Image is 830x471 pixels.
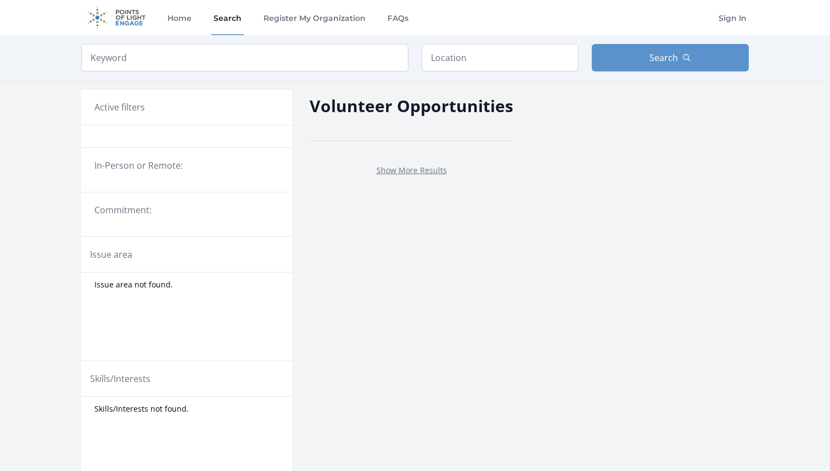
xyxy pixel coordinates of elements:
button: Search [592,44,749,71]
span: Search [649,51,678,64]
span: Issue area not found. [94,279,173,290]
legend: Skills/Interests [90,372,150,385]
input: Keyword [81,44,408,71]
legend: In-Person or Remote: [94,159,279,172]
legend: Issue area [90,248,132,261]
a: Show More Results [377,165,447,175]
h2: Volunteer Opportunities [310,93,513,118]
h3: Active filters [94,101,145,114]
input: Location [422,44,579,71]
legend: Commitment: [94,203,279,217]
span: Skills/Interests not found. [94,403,189,414]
